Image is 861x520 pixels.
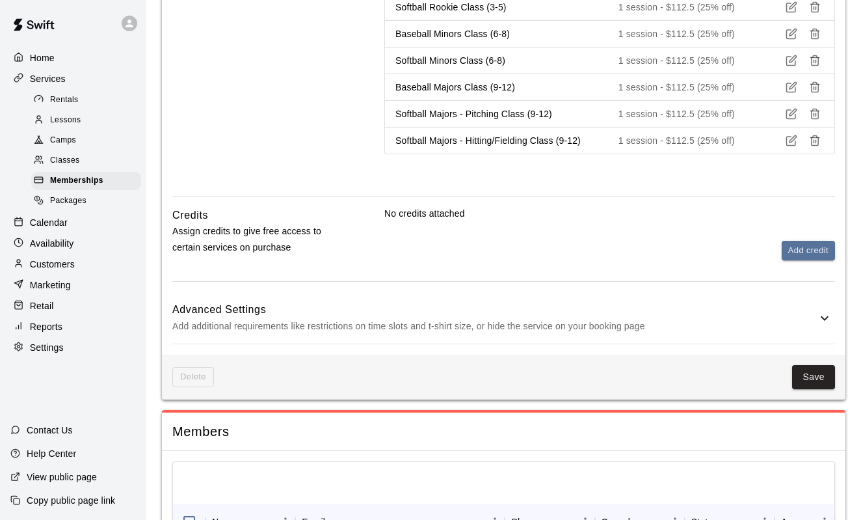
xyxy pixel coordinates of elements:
span: Memberships [50,174,103,187]
a: Retail [10,296,136,316]
div: Memberships [31,172,141,190]
p: Baseball Majors Class (9-12) [395,81,598,94]
h6: Advanced Settings [172,301,817,318]
h6: Credits [172,207,208,224]
p: 1 session - $112.5 (25% off) [618,81,746,94]
p: 1 session - $112.5 (25% off) [618,27,746,40]
p: Help Center [27,447,76,460]
a: Reports [10,317,136,336]
div: Rentals [31,91,141,109]
p: Add additional requirements like restrictions on time slots and t-shirt size, or hide the service... [172,318,817,335]
a: Lessons [31,110,146,130]
p: Reports [30,320,62,333]
a: Rentals [31,90,146,110]
p: 1 session - $112.5 (25% off) [618,1,746,14]
p: Softball Majors - Hitting/Fielding Class (9-12) [395,134,598,147]
a: Settings [10,338,136,357]
p: Softball Minors Class (6-8) [395,54,598,67]
a: Availability [10,234,136,253]
p: Copy public page link [27,494,115,507]
a: Calendar [10,213,136,232]
p: Settings [30,341,64,354]
span: This membership cannot be deleted since it still has members [172,367,214,387]
p: 1 session - $112.5 (25% off) [618,107,746,120]
div: Advanced SettingsAdd additional requirements like restrictions on time slots and t-shirt size, or... [172,292,835,344]
a: Customers [10,254,136,274]
a: Camps [31,131,146,151]
span: Rentals [50,94,79,107]
button: Add credit [782,241,835,261]
div: Classes [31,152,141,170]
div: Packages [31,192,141,210]
div: Lessons [31,111,141,130]
span: Camps [50,134,76,147]
div: Camps [31,131,141,150]
p: No credits attached [384,207,835,220]
a: Classes [31,151,146,171]
a: Services [10,69,136,89]
p: Calendar [30,216,68,229]
span: Members [172,423,835,441]
p: Availability [30,237,74,250]
p: 1 session - $112.5 (25% off) [618,134,746,147]
p: Assign credits to give free access to certain services on purchase [172,223,345,256]
p: Home [30,51,55,64]
a: Home [10,48,136,68]
span: Classes [50,154,79,167]
p: Marketing [30,279,71,292]
p: Retail [30,299,54,312]
p: Contact Us [27,424,73,437]
p: Customers [30,258,75,271]
p: 1 session - $112.5 (25% off) [618,54,746,67]
p: Baseball Minors Class (6-8) [395,27,598,40]
span: Lessons [50,114,81,127]
a: Memberships [31,171,146,191]
p: Softball Rookie Class (3-5) [395,1,598,14]
a: Marketing [10,275,136,295]
button: Save [792,365,835,389]
p: Services [30,72,66,85]
span: Packages [50,195,86,208]
p: Softball Majors - Pitching Class (9-12) [395,107,598,120]
a: Packages [31,191,146,212]
p: View public page [27,471,97,484]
